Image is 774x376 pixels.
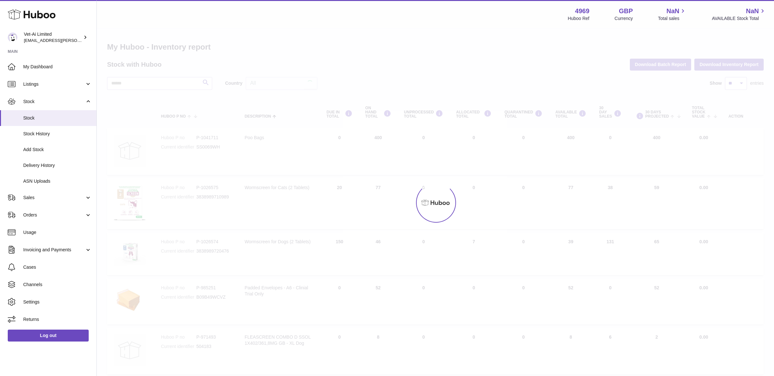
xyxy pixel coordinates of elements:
[23,195,85,201] span: Sales
[23,178,92,184] span: ASN Uploads
[712,7,766,22] a: NaN AVAILABLE Stock Total
[568,15,590,22] div: Huboo Ref
[24,38,129,43] span: [EMAIL_ADDRESS][PERSON_NAME][DOMAIN_NAME]
[23,115,92,121] span: Stock
[23,316,92,323] span: Returns
[658,15,687,22] span: Total sales
[666,7,679,15] span: NaN
[23,282,92,288] span: Channels
[23,131,92,137] span: Stock History
[619,7,633,15] strong: GBP
[575,7,590,15] strong: 4969
[23,299,92,305] span: Settings
[23,212,85,218] span: Orders
[615,15,633,22] div: Currency
[8,330,89,341] a: Log out
[8,33,17,42] img: abbey.fraser-roe@vet-ai.com
[23,247,85,253] span: Invoicing and Payments
[712,15,766,22] span: AVAILABLE Stock Total
[746,7,759,15] span: NaN
[23,147,92,153] span: Add Stock
[23,99,85,105] span: Stock
[23,162,92,169] span: Delivery History
[24,31,82,43] div: Vet-Ai Limited
[23,64,92,70] span: My Dashboard
[23,229,92,236] span: Usage
[23,264,92,270] span: Cases
[658,7,687,22] a: NaN Total sales
[23,81,85,87] span: Listings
